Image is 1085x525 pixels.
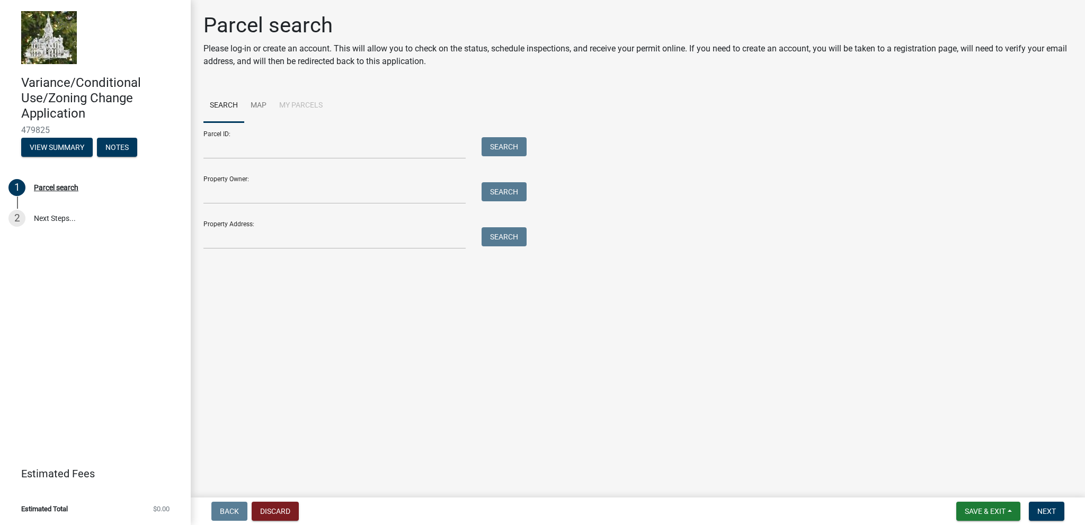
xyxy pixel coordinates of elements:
button: Notes [97,138,137,157]
wm-modal-confirm: Summary [21,144,93,153]
span: $0.00 [153,505,170,512]
button: Search [482,137,527,156]
span: 479825 [21,125,170,135]
div: Parcel search [34,184,78,191]
h1: Parcel search [203,13,1072,38]
button: Back [211,502,247,521]
img: Marshall County, Iowa [21,11,77,64]
p: Please log-in or create an account. This will allow you to check on the status, schedule inspecti... [203,42,1072,68]
div: 2 [8,210,25,227]
span: Estimated Total [21,505,68,512]
button: Search [482,227,527,246]
h4: Variance/Conditional Use/Zoning Change Application [21,75,182,121]
button: Search [482,182,527,201]
a: Estimated Fees [8,463,174,484]
a: Search [203,89,244,123]
button: Save & Exit [956,502,1020,521]
button: Discard [252,502,299,521]
button: Next [1029,502,1064,521]
span: Back [220,507,239,515]
button: View Summary [21,138,93,157]
wm-modal-confirm: Notes [97,144,137,153]
div: 1 [8,179,25,196]
span: Save & Exit [965,507,1006,515]
a: Map [244,89,273,123]
span: Next [1037,507,1056,515]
